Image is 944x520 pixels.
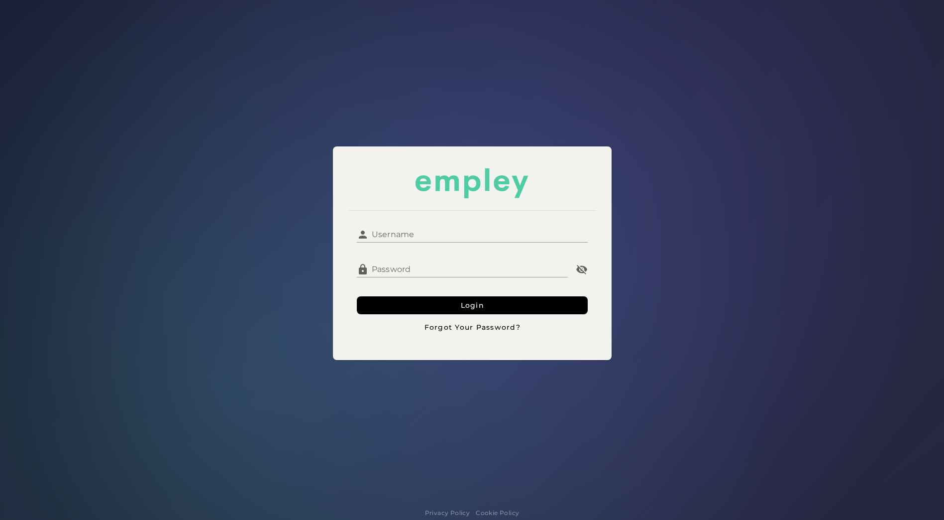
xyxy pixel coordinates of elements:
[357,318,588,336] button: Forgot Your Password?
[357,296,588,314] button: Login
[423,323,521,332] span: Forgot Your Password?
[576,263,588,275] i: Password appended action
[476,508,519,518] a: Cookie Policy
[425,508,470,518] a: Privacy Policy
[460,301,484,310] span: Login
